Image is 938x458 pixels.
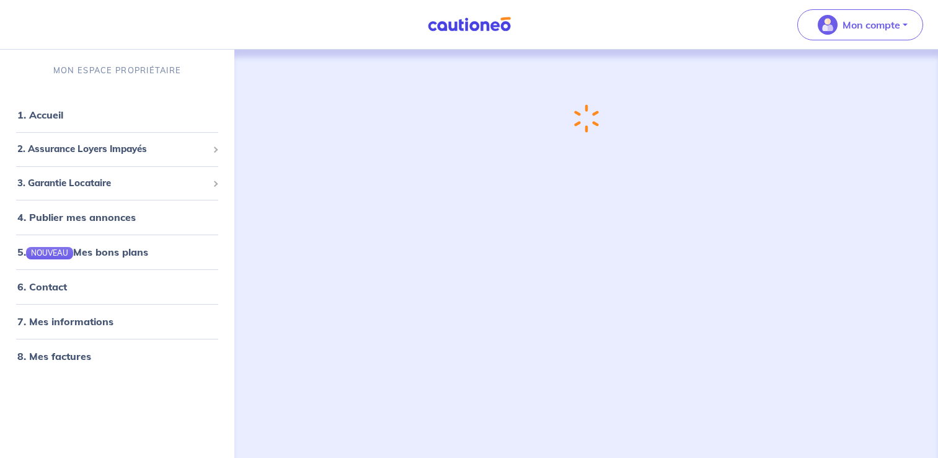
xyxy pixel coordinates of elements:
[5,240,229,264] div: 5.NOUVEAUMes bons plans
[17,350,91,362] a: 8. Mes factures
[17,176,208,191] span: 3. Garantie Locataire
[797,9,923,40] button: illu_account_valid_menu.svgMon compte
[17,142,208,156] span: 2. Assurance Loyers Impayés
[17,109,63,121] a: 1. Accueil
[53,65,181,76] p: MON ESPACE PROPRIÉTAIRE
[5,344,229,369] div: 8. Mes factures
[843,17,900,32] p: Mon compte
[423,17,516,32] img: Cautioneo
[17,246,148,258] a: 5.NOUVEAUMes bons plans
[5,137,229,161] div: 2. Assurance Loyers Impayés
[5,274,229,299] div: 6. Contact
[5,205,229,230] div: 4. Publier mes annonces
[17,211,136,223] a: 4. Publier mes annonces
[5,309,229,334] div: 7. Mes informations
[5,102,229,127] div: 1. Accueil
[17,281,67,293] a: 6. Contact
[5,171,229,195] div: 3. Garantie Locataire
[818,15,838,35] img: illu_account_valid_menu.svg
[17,315,113,328] a: 7. Mes informations
[568,101,604,137] img: loading-spinner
